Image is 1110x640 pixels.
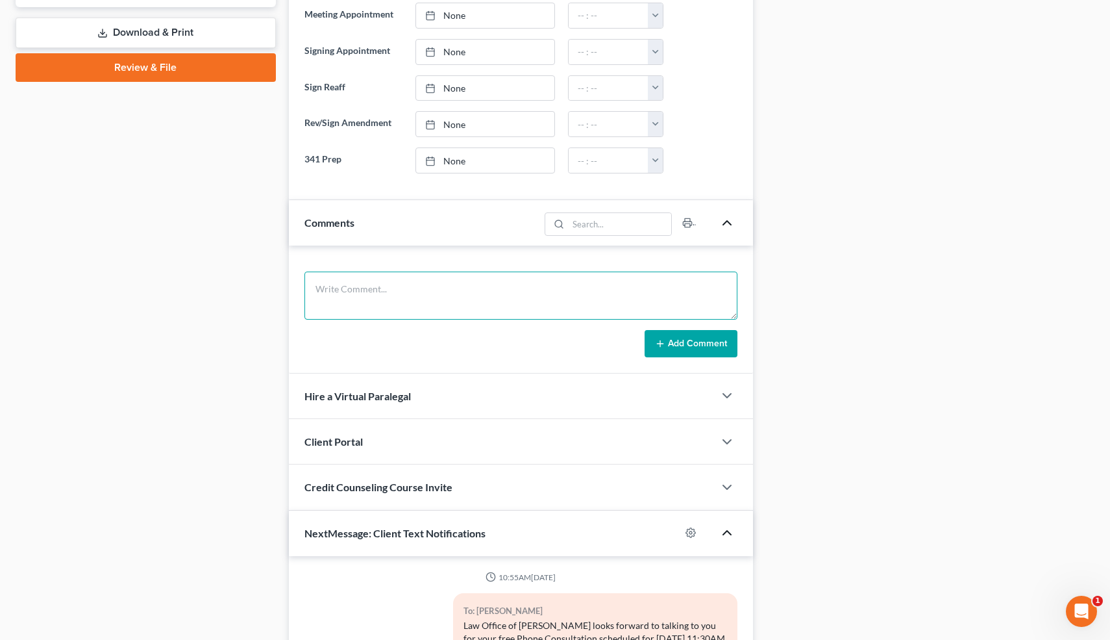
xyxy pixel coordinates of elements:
[298,111,410,137] label: Rev/Sign Amendment
[569,148,648,173] input: -- : --
[645,330,737,357] button: Add Comment
[16,53,276,82] a: Review & File
[416,148,554,173] a: None
[569,76,648,101] input: -- : --
[298,39,410,65] label: Signing Appointment
[304,572,738,583] div: 10:55AM[DATE]
[298,3,410,29] label: Meeting Appointment
[1092,596,1103,606] span: 1
[569,213,672,235] input: Search...
[416,40,554,64] a: None
[416,76,554,101] a: None
[298,75,410,101] label: Sign Reaff
[569,112,648,136] input: -- : --
[16,18,276,48] a: Download & Print
[304,481,452,493] span: Credit Counseling Course Invite
[1066,596,1097,627] iframe: Intercom live chat
[298,147,410,173] label: 341 Prep
[569,3,648,28] input: -- : --
[569,40,648,64] input: -- : --
[304,435,363,448] span: Client Portal
[304,390,411,402] span: Hire a Virtual Paralegal
[304,527,486,539] span: NextMessage: Client Text Notifications
[416,112,554,136] a: None
[416,3,554,28] a: None
[463,604,728,619] div: To: [PERSON_NAME]
[304,216,354,229] span: Comments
